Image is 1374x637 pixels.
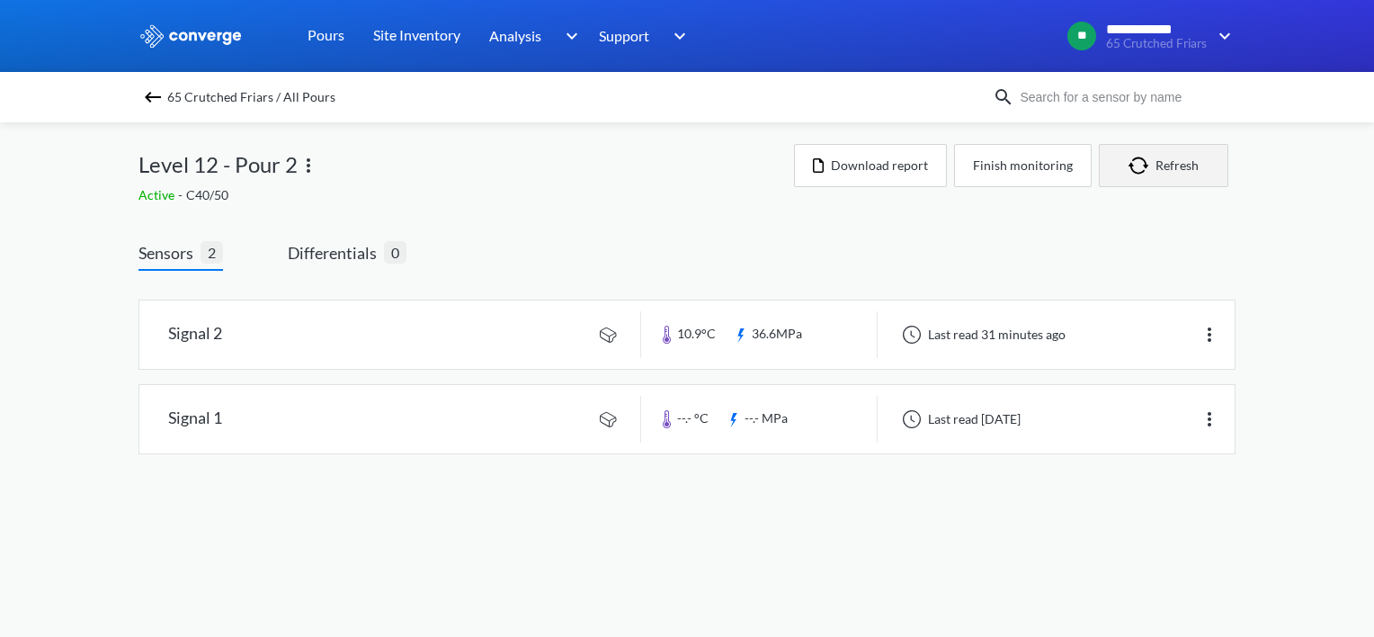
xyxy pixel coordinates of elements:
img: icon-search.svg [993,86,1014,108]
span: Support [599,24,649,47]
button: Download report [794,144,947,187]
div: C40/50 [138,185,794,205]
span: 65 Crutched Friars / All Pours [167,85,335,110]
img: more.svg [1199,408,1220,430]
span: Sensors [138,240,201,265]
button: Finish monitoring [954,144,1092,187]
img: downArrow.svg [662,25,691,47]
span: Active [138,187,178,202]
span: 2 [201,241,223,264]
span: 0 [384,241,406,264]
img: icon-refresh.svg [1129,157,1155,175]
img: logo_ewhite.svg [138,24,243,48]
span: - [178,187,186,202]
img: more.svg [298,155,319,176]
span: Analysis [489,24,541,47]
button: Refresh [1099,144,1228,187]
img: downArrow.svg [554,25,583,47]
img: backspace.svg [142,86,164,108]
span: Differentials [288,240,384,265]
img: icon-file.svg [813,158,824,173]
span: Level 12 - Pour 2 [138,148,298,182]
input: Search for a sensor by name [1014,87,1232,107]
img: more.svg [1199,324,1220,345]
img: downArrow.svg [1207,25,1236,47]
span: 65 Crutched Friars [1106,37,1207,50]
